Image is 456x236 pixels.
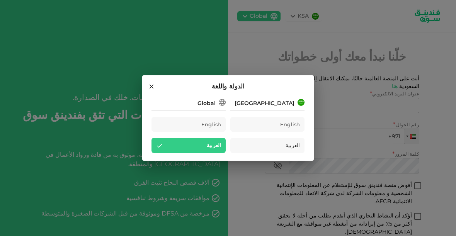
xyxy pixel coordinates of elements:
[286,141,300,150] span: العربية
[197,99,216,107] div: Global
[201,120,221,129] span: English
[280,120,300,129] span: English
[207,141,221,150] span: العربية
[298,99,305,106] img: flag-sa.b9a346574cdc8950dd34b50780441f57.svg
[235,99,294,107] div: [GEOGRAPHIC_DATA]
[212,81,245,92] span: الدولة واللغة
